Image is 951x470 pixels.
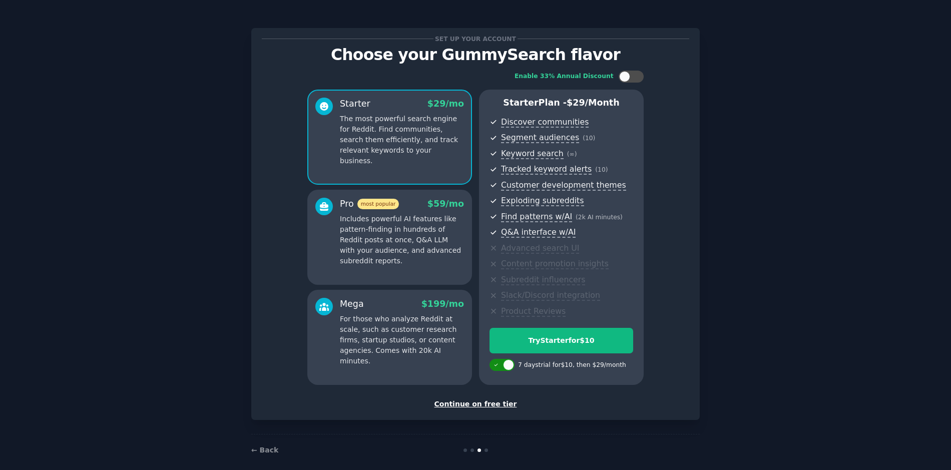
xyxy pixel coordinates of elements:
[357,199,399,209] span: most popular
[501,164,592,175] span: Tracked keyword alerts
[501,227,576,238] span: Q&A interface w/AI
[576,214,623,221] span: ( 2k AI minutes )
[340,214,464,266] p: Includes powerful AI features like pattern-finding in hundreds of Reddit posts at once, Q&A LLM w...
[501,259,609,269] span: Content promotion insights
[427,99,464,109] span: $ 29 /mo
[583,135,595,142] span: ( 10 )
[501,117,589,128] span: Discover communities
[518,361,626,370] div: 7 days trial for $10 , then $ 29 /month
[340,114,464,166] p: The most powerful search engine for Reddit. Find communities, search them efficiently, and track ...
[262,46,689,64] p: Choose your GummySearch flavor
[501,290,600,301] span: Slack/Discord integration
[490,328,633,353] button: TryStarterfor$10
[595,166,608,173] span: ( 10 )
[490,97,633,109] p: Starter Plan -
[340,198,399,210] div: Pro
[501,306,566,317] span: Product Reviews
[251,446,278,454] a: ← Back
[567,98,620,108] span: $ 29 /month
[567,151,577,158] span: ( ∞ )
[340,98,370,110] div: Starter
[501,149,564,159] span: Keyword search
[340,298,364,310] div: Mega
[427,199,464,209] span: $ 59 /mo
[262,399,689,409] div: Continue on free tier
[501,243,579,254] span: Advanced search UI
[515,72,614,81] div: Enable 33% Annual Discount
[501,133,579,143] span: Segment audiences
[421,299,464,309] span: $ 199 /mo
[490,335,633,346] div: Try Starter for $10
[501,275,585,285] span: Subreddit influencers
[501,212,572,222] span: Find patterns w/AI
[501,180,626,191] span: Customer development themes
[433,34,518,44] span: Set up your account
[501,196,584,206] span: Exploding subreddits
[340,314,464,366] p: For those who analyze Reddit at scale, such as customer research firms, startup studios, or conte...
